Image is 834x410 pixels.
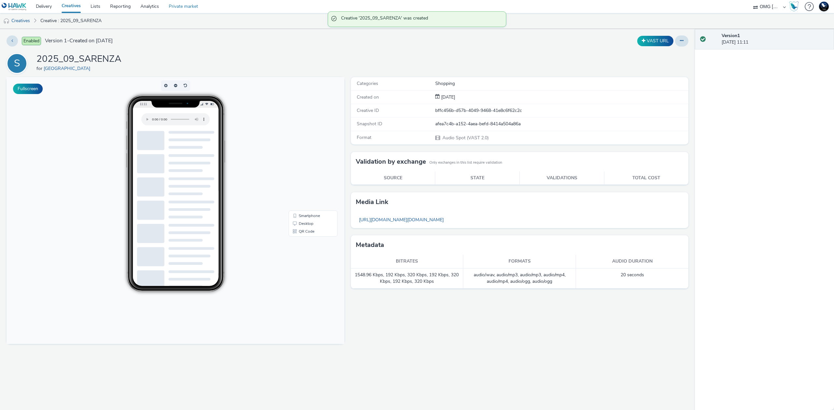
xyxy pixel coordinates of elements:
[357,80,378,87] span: Categories
[435,80,688,87] div: Shopping
[351,255,464,268] th: Bitrates
[435,121,688,127] div: afea7c4b-a152-4aea-befd-8414a504a86a
[3,18,10,24] img: audio
[133,25,140,29] span: 11:11
[283,135,330,143] li: Smartphone
[7,60,30,66] a: S
[357,121,382,127] span: Snapshot ID
[429,160,502,165] small: Only exchanges in this list require validation
[637,36,673,46] button: VAST URL
[357,94,379,100] span: Created on
[435,171,520,185] th: State
[351,268,464,289] td: 1548.96 Kbps, 192 Kbps, 320 Kbps, 192 Kbps, 320 Kbps, 192 Kbps, 320 Kbps
[357,134,371,141] span: Format
[435,107,688,114] div: bffc456b-d57b-4049-9468-41e8c6f62c2c
[22,37,41,45] span: Enabled
[463,255,576,268] th: Formats
[636,36,675,46] div: Duplicate the creative as a VAST URL
[351,171,435,185] th: Source
[36,65,44,72] span: for
[13,84,43,94] button: Fullscreen
[45,37,113,45] span: Version 1 - Created on [DATE]
[356,157,426,167] h3: Validation by exchange
[356,213,447,226] a: [URL][DOMAIN_NAME][DOMAIN_NAME]
[341,15,499,23] span: Creative '2025_09_SARENZA' was created
[2,3,27,11] img: undefined Logo
[440,94,455,100] span: [DATE]
[14,54,20,73] div: S
[357,107,379,114] span: Creative ID
[576,255,689,268] th: Audio duration
[440,94,455,101] div: Creation 29 August 2025, 11:11
[789,1,801,12] a: Hawk Academy
[520,171,604,185] th: Validations
[292,137,313,141] span: Smartphone
[789,1,799,12] img: Hawk Academy
[356,240,384,250] h3: Metadata
[44,65,93,72] a: [GEOGRAPHIC_DATA]
[442,135,489,141] span: Audio Spot (VAST 2.0)
[283,143,330,150] li: Desktop
[283,150,330,158] li: QR Code
[722,33,829,46] div: [DATE] 11:11
[819,2,829,11] img: Support Hawk
[576,268,689,289] td: 20 seconds
[292,152,308,156] span: QR Code
[722,33,740,39] strong: Version 1
[463,268,576,289] td: audio/wav, audio/mp3, audio/mp3, audio/mp4, audio/mp4, audio/ogg, audio/ogg
[356,197,388,207] h3: Media link
[604,171,688,185] th: Total cost
[36,53,121,65] h1: 2025_09_SARENZA
[37,13,105,29] a: Creative : 2025_09_SARENZA
[292,144,307,148] span: Desktop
